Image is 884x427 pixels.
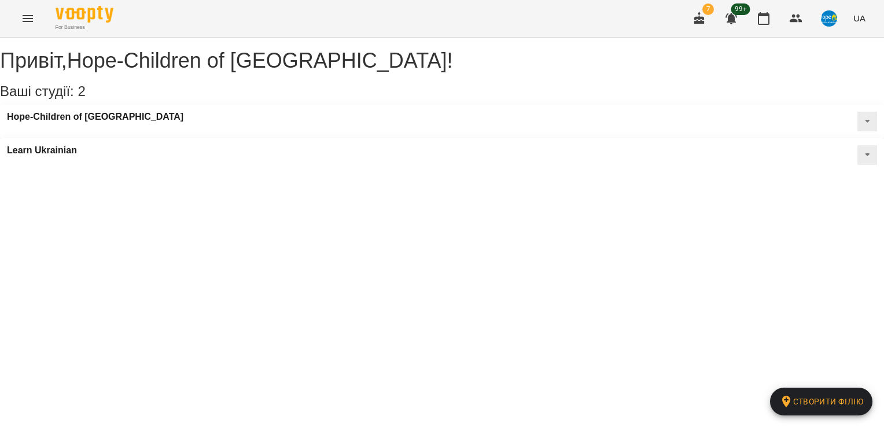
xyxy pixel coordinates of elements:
a: Hope-Children of [GEOGRAPHIC_DATA] [7,112,183,122]
img: Voopty Logo [56,6,113,23]
span: 7 [702,3,714,15]
img: 8c92ceb4bedcffbc5184468b26942b04.jpg [821,10,837,27]
button: UA [849,8,870,29]
button: Menu [14,5,42,32]
span: UA [853,12,865,24]
a: Learn Ukrainian [7,145,77,156]
span: 99+ [731,3,750,15]
span: 2 [78,83,85,99]
span: For Business [56,24,113,31]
